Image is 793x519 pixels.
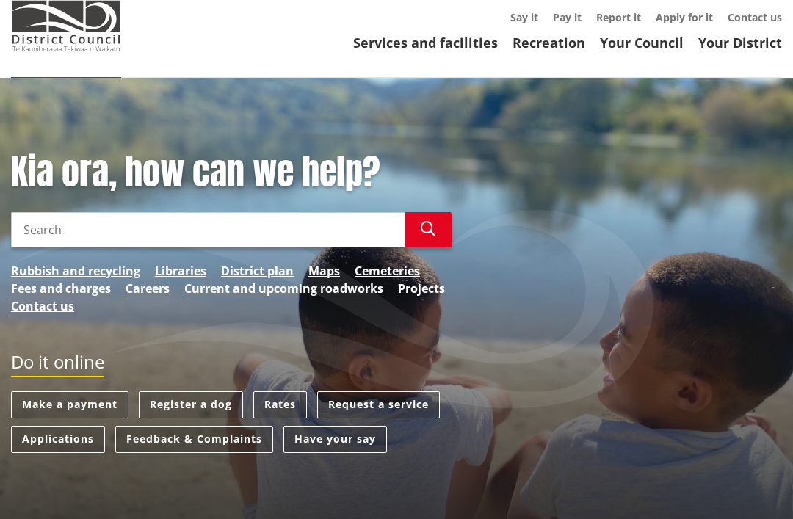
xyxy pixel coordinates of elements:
[355,262,420,280] a: Cemeteries
[728,10,782,24] a: Contact us
[698,34,782,51] a: Your District
[317,391,440,418] a: Request a service
[115,426,273,453] a: Feedback & Complaints
[398,280,445,297] a: Projects
[11,297,74,315] a: Contact us
[11,212,405,247] input: Search input
[283,426,387,453] a: Have your say
[308,262,340,280] a: Maps
[513,34,585,51] a: Recreation
[139,391,243,418] a: Register a dog
[11,262,140,280] a: Rubbish and recycling
[253,391,307,418] a: Rates
[155,262,206,280] a: Libraries
[725,457,778,510] iframe: Messenger Launcher
[126,280,170,297] a: Careers
[11,352,104,377] h2: Do it online
[656,10,713,24] a: Apply for it
[600,34,684,51] a: Your Council
[11,151,452,194] h1: Kia ora, how can we help?
[184,280,383,297] a: Current and upcoming roadworks
[221,262,294,280] a: District plan
[510,10,538,24] a: Say it
[11,426,105,453] a: Applications
[353,34,498,51] a: Services and facilities
[11,391,128,418] a: Make a payment
[11,280,111,297] a: Fees and charges
[553,10,582,24] a: Pay it
[596,10,641,24] a: Report it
